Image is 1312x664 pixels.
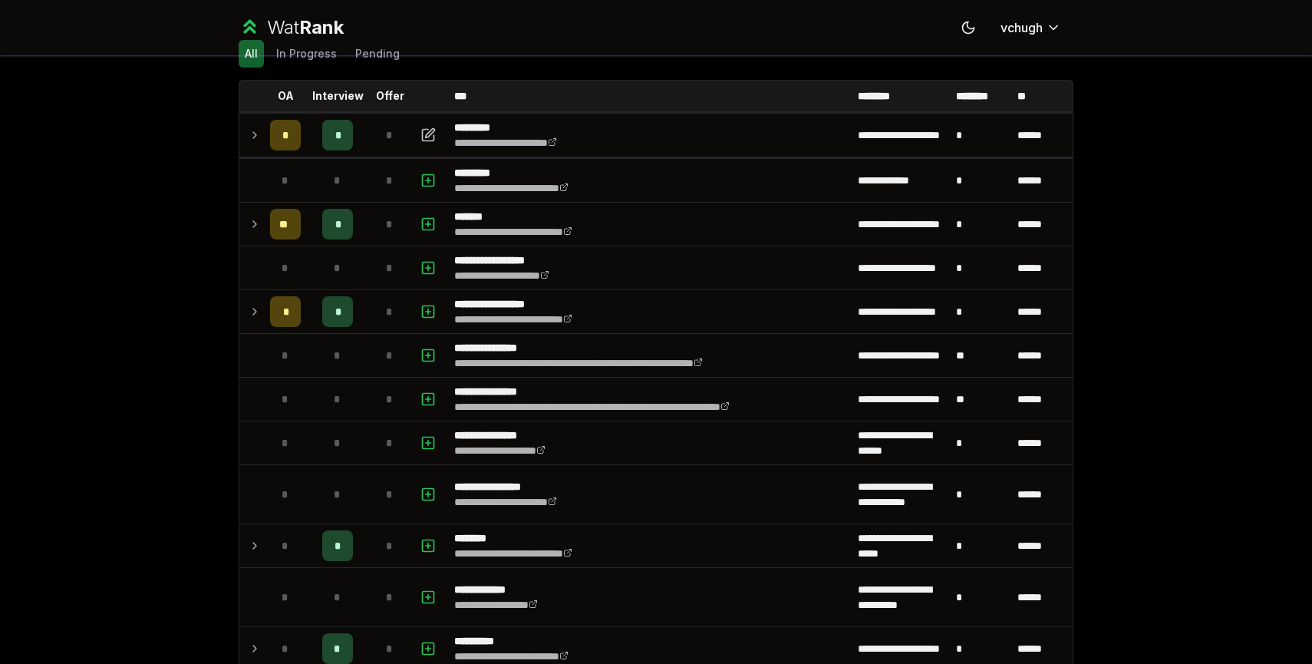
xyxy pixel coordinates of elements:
[988,14,1073,41] button: vchugh
[239,15,344,40] a: WatRank
[270,40,343,68] button: In Progress
[267,15,344,40] div: Wat
[299,16,344,38] span: Rank
[239,40,264,68] button: All
[312,88,364,104] p: Interview
[376,88,404,104] p: Offer
[278,88,294,104] p: OA
[1000,18,1043,37] span: vchugh
[349,40,406,68] button: Pending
